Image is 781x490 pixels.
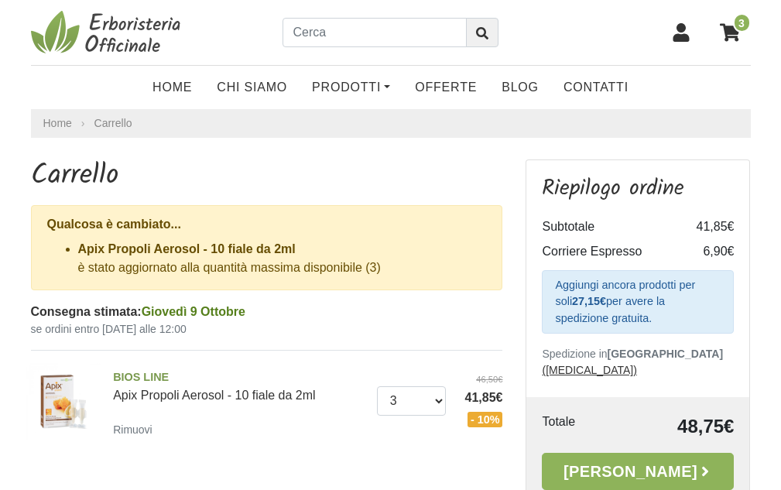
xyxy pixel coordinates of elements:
[551,72,641,103] a: Contatti
[43,115,72,132] a: Home
[733,13,751,33] span: 3
[204,72,300,103] a: Chi Siamo
[613,413,735,440] td: 48,75€
[542,413,612,440] td: Totale
[31,109,751,138] nav: breadcrumb
[31,159,503,193] h1: Carrello
[542,364,636,376] a: ([MEDICAL_DATA])
[94,117,132,129] a: Carrello
[542,346,734,379] p: Spedizione in
[47,215,487,234] div: Qualcosa è cambiato...
[140,72,204,103] a: Home
[542,270,734,334] div: Aggiungi ancora prodotti per soli per avere la spedizione gratuita.
[113,420,159,439] a: Rimuovi
[542,453,734,490] a: [PERSON_NAME]
[78,242,296,255] strong: Apix Propoli Aerosol - 10 fiale da 2ml
[672,214,734,239] td: 41,85€
[113,369,365,402] a: BIOS LINEApix Propoli Aerosol - 10 fiale da 2ml
[712,13,751,52] a: 3
[457,389,503,407] span: 41,85€
[31,321,503,338] small: se ordini entro [DATE] alle 12:00
[113,423,152,436] small: Rimuovi
[78,240,487,277] li: è stato aggiornato alla quantità massima disponibile (3)
[468,412,503,427] span: - 10%
[402,72,489,103] a: OFFERTE
[542,214,672,239] td: Subtotale
[542,239,672,264] td: Corriere Espresso
[142,305,245,318] span: Giovedì 9 Ottobre
[572,295,606,307] strong: 27,15€
[300,72,402,103] a: Prodotti
[31,9,186,56] img: Erboristeria Officinale
[113,369,365,386] span: BIOS LINE
[31,303,503,321] div: Consegna stimata:
[542,176,734,202] h3: Riepilogo ordine
[672,239,734,264] td: 6,90€
[489,72,551,103] a: Blog
[457,373,503,386] del: 46,50€
[26,363,102,440] img: Apix Propoli Aerosol - 10 fiale da 2ml
[283,18,466,47] input: Cerca
[608,348,724,360] b: [GEOGRAPHIC_DATA]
